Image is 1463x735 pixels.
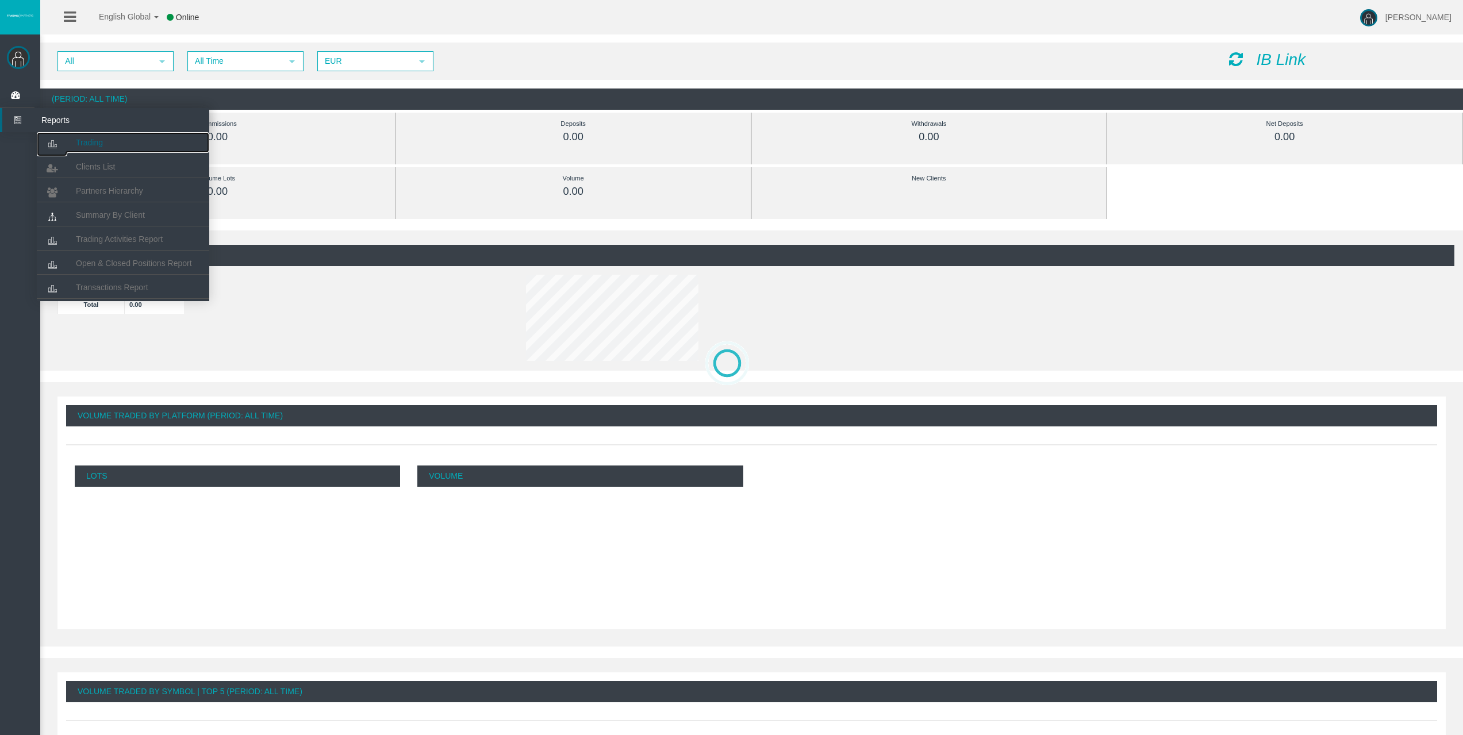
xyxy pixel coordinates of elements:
[76,283,148,292] span: Transactions Report
[417,57,427,66] span: select
[6,13,34,18] img: logo.svg
[189,52,282,70] span: All Time
[37,205,209,225] a: Summary By Client
[76,186,143,195] span: Partners Hierarchy
[49,245,1454,266] div: (Period: All Time)
[778,117,1081,130] div: Withdrawals
[76,138,103,147] span: Trading
[76,162,115,171] span: Clients List
[76,259,192,268] span: Open & Closed Positions Report
[1133,117,1436,130] div: Net Deposits
[37,277,209,298] a: Transactions Report
[40,88,1463,110] div: (Period: All Time)
[66,185,369,198] div: 0.00
[75,465,400,487] p: Lots
[1385,13,1452,22] span: [PERSON_NAME]
[59,52,152,70] span: All
[66,172,369,185] div: Volume Lots
[37,253,209,274] a: Open & Closed Positions Report
[66,130,369,144] div: 0.00
[66,117,369,130] div: Commissions
[37,132,209,153] a: Trading
[778,172,1081,185] div: New Clients
[2,108,209,132] a: Reports
[318,52,412,70] span: EUR
[37,156,209,177] a: Clients List
[1256,51,1305,68] i: IB Link
[1360,9,1377,26] img: user-image
[417,465,743,487] p: Volume
[158,57,167,66] span: select
[76,210,145,220] span: Summary By Client
[66,405,1437,426] div: Volume Traded By Platform (Period: All Time)
[33,108,145,132] span: Reports
[287,57,297,66] span: select
[422,185,725,198] div: 0.00
[76,234,163,244] span: Trading Activities Report
[37,180,209,201] a: Partners Hierarchy
[422,172,725,185] div: Volume
[37,229,209,249] a: Trading Activities Report
[125,295,185,314] td: 0.00
[1133,130,1436,144] div: 0.00
[176,13,199,22] span: Online
[66,681,1437,702] div: Volume Traded By Symbol | Top 5 (Period: All Time)
[84,12,151,21] span: English Global
[58,295,125,314] td: Total
[778,130,1081,144] div: 0.00
[422,130,725,144] div: 0.00
[422,117,725,130] div: Deposits
[1229,51,1243,67] i: Reload Dashboard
